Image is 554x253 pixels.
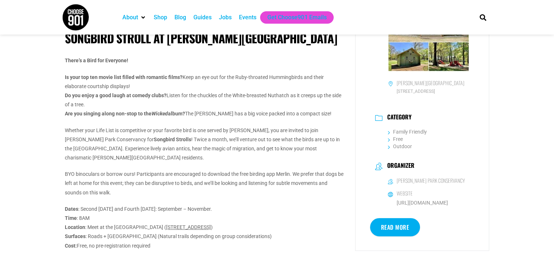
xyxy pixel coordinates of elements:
[397,177,465,184] h6: [PERSON_NAME] Park Conservancy
[122,13,138,22] a: About
[65,233,86,239] strong: Surfaces
[388,88,469,95] span: [STREET_ADDRESS]
[65,205,344,250] p: : Second [DATE] and Fourth [DATE]: September – November. : 8AM : Meet at the [GEOGRAPHIC_DATA] ( ...
[397,190,413,197] h6: Website
[370,218,420,236] a: Read More
[154,13,167,22] a: Shop
[388,143,412,149] a: Outdoor
[193,13,212,22] a: Guides
[384,114,412,122] h3: Category
[65,170,344,197] p: BYO binoculars or borrow ours! Participants are encouraged to download the free birding app Merli...
[219,13,232,22] a: Jobs
[397,80,464,86] h6: [PERSON_NAME][GEOGRAPHIC_DATA]
[388,129,427,135] a: Family Friendly
[65,92,166,98] strong: Do you enjoy a good laugh at comedy clubs?
[65,206,78,212] strong: Dates
[267,13,326,22] a: Get Choose901 Emails
[65,31,344,46] h1: Songbird Stroll at [PERSON_NAME][GEOGRAPHIC_DATA]
[477,11,489,23] div: Search
[388,136,403,142] a: Free
[65,73,344,119] p: Keep an eye out for the Ruby-throated Hummingbirds and their elaborate courtship displays! Listen...
[65,74,182,80] strong: Is your top ten movie list filled with romantic films?
[397,200,448,206] a: [URL][DOMAIN_NAME]
[239,13,256,22] a: Events
[154,137,191,142] strong: Songbird Strolls
[166,224,211,230] u: [STREET_ADDRESS]
[65,58,128,63] strong: There’s a Bird for Everyone!
[119,11,467,24] nav: Main nav
[65,243,77,249] strong: Cost:
[384,162,414,171] h3: Organizer
[65,111,185,116] strong: Are you singing along non-stop to the album?
[174,13,186,22] a: Blog
[65,215,77,221] strong: Time
[65,224,85,230] strong: Location
[152,111,168,116] em: Wicked
[65,126,344,163] p: Whether your Life List is competitive or your favorite bird is one served by [PERSON_NAME], you a...
[119,11,150,24] div: About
